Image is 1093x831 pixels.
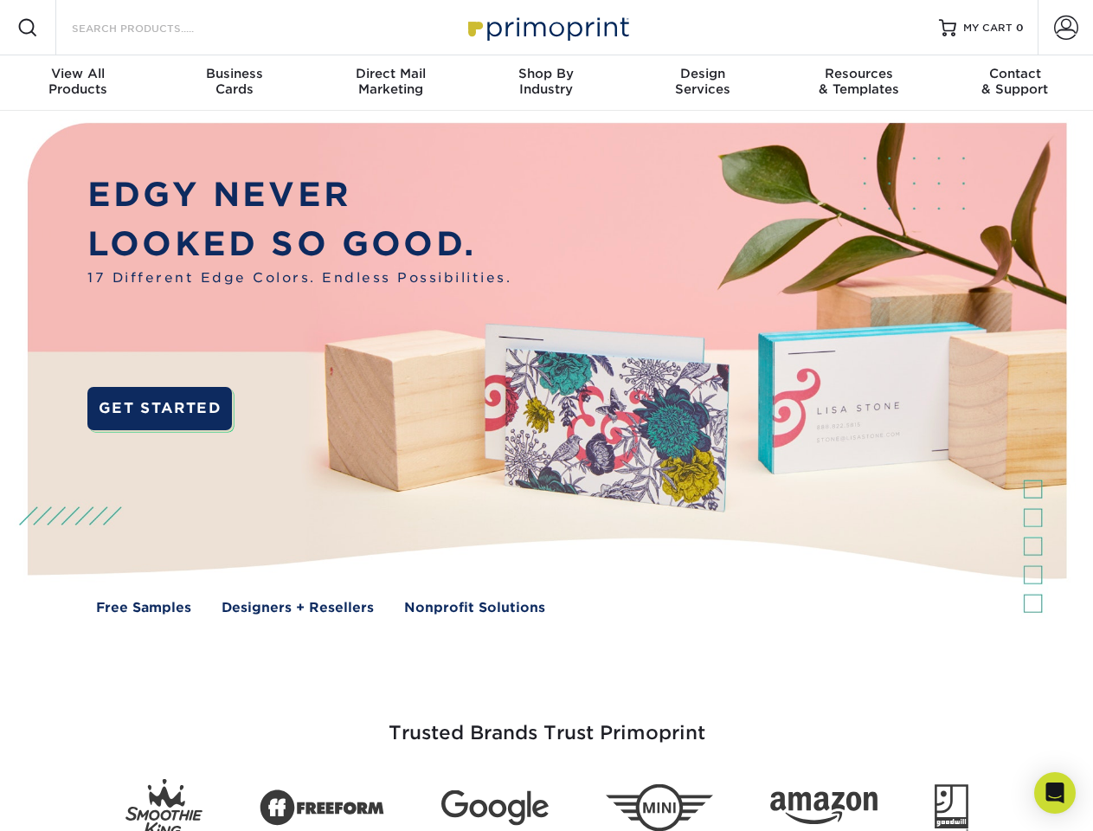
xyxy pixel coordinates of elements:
span: Shop By [468,66,624,81]
span: Design [625,66,781,81]
div: Services [625,66,781,97]
a: Resources& Templates [781,55,936,111]
a: Direct MailMarketing [312,55,468,111]
a: BusinessCards [156,55,312,111]
span: Contact [937,66,1093,81]
h3: Trusted Brands Trust Primoprint [41,680,1053,765]
input: SEARCH PRODUCTS..... [70,17,239,38]
div: Cards [156,66,312,97]
span: 17 Different Edge Colors. Endless Possibilities. [87,268,511,288]
p: EDGY NEVER [87,171,511,220]
a: DesignServices [625,55,781,111]
span: MY CART [963,21,1013,35]
img: Google [441,790,549,826]
span: 0 [1016,22,1024,34]
a: Free Samples [96,598,191,618]
span: Resources [781,66,936,81]
span: Business [156,66,312,81]
div: & Support [937,66,1093,97]
a: Designers + Resellers [222,598,374,618]
span: Direct Mail [312,66,468,81]
div: Industry [468,66,624,97]
div: Open Intercom Messenger [1034,772,1076,814]
a: Shop ByIndustry [468,55,624,111]
div: & Templates [781,66,936,97]
img: Goodwill [935,784,968,831]
iframe: Google Customer Reviews [4,778,147,825]
p: LOOKED SO GOOD. [87,220,511,269]
img: Amazon [770,792,878,825]
a: GET STARTED [87,387,232,430]
a: Nonprofit Solutions [404,598,545,618]
img: Primoprint [460,9,633,46]
a: Contact& Support [937,55,1093,111]
div: Marketing [312,66,468,97]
